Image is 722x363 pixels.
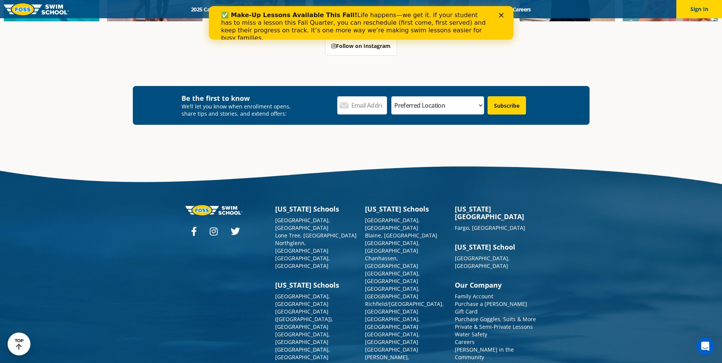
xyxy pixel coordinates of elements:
[337,96,387,115] input: Email Address
[365,270,420,285] a: [GEOGRAPHIC_DATA], [GEOGRAPHIC_DATA]
[488,96,526,115] input: Subscribe
[365,331,420,345] a: [GEOGRAPHIC_DATA], [GEOGRAPHIC_DATA]
[455,346,514,361] a: [PERSON_NAME] in the Community
[482,6,506,13] a: Blog
[455,224,525,231] a: Fargo, [GEOGRAPHIC_DATA]
[275,239,328,254] a: Northglenn, [GEOGRAPHIC_DATA]
[275,293,330,307] a: [GEOGRAPHIC_DATA], [GEOGRAPHIC_DATA]
[275,281,357,289] h3: [US_STATE] Schools
[506,6,537,13] a: Careers
[696,337,714,355] iframe: Intercom live chat
[12,5,148,13] b: ✅ Make-Up Lessons Available This Fall!
[455,300,527,315] a: Purchase a [PERSON_NAME] Gift Card
[365,205,447,213] h3: [US_STATE] Schools
[182,94,296,103] h4: Be the first to know
[185,205,242,215] img: Foss-logo-horizontal-white.svg
[365,315,420,330] a: [GEOGRAPHIC_DATA], [GEOGRAPHIC_DATA]
[182,103,296,117] p: We’ll let you know when enrollment opens, share tips and stories, and extend offers:
[325,37,397,56] a: Follow on Instagram
[232,6,264,13] a: Schools
[365,217,420,231] a: [GEOGRAPHIC_DATA], [GEOGRAPHIC_DATA]
[455,205,537,220] h3: [US_STATE][GEOGRAPHIC_DATA]
[365,300,444,315] a: Richfield/[GEOGRAPHIC_DATA], [GEOGRAPHIC_DATA]
[12,5,280,36] div: Life happens—we get it. If your student has to miss a lesson this Fall Quarter, you can reschedul...
[264,6,331,13] a: Swim Path® Program
[209,6,513,40] iframe: Intercom live chat banner
[365,232,437,239] a: Blaine, [GEOGRAPHIC_DATA]
[455,338,475,345] a: Careers
[275,308,333,330] a: [GEOGRAPHIC_DATA] ([GEOGRAPHIC_DATA]), [GEOGRAPHIC_DATA]
[4,3,69,15] img: FOSS Swim School Logo
[455,323,533,330] a: Private & Semi-Private Lessons
[455,293,493,300] a: Family Account
[402,6,482,13] a: Swim Like [PERSON_NAME]
[455,255,510,269] a: [GEOGRAPHIC_DATA], [GEOGRAPHIC_DATA]
[455,281,537,289] h3: Our Company
[455,243,537,251] h3: [US_STATE] School
[365,239,420,254] a: [GEOGRAPHIC_DATA], [GEOGRAPHIC_DATA]
[275,217,330,231] a: [GEOGRAPHIC_DATA], [GEOGRAPHIC_DATA]
[365,285,420,300] a: [GEOGRAPHIC_DATA], [GEOGRAPHIC_DATA]
[275,205,357,213] h3: [US_STATE] Schools
[331,6,402,13] a: About [PERSON_NAME]
[365,255,418,269] a: Chanhassen, [GEOGRAPHIC_DATA]
[455,315,536,323] a: Purchase Goggles, Suits & More
[275,331,330,345] a: [GEOGRAPHIC_DATA], [GEOGRAPHIC_DATA]
[290,7,298,11] div: Close
[185,6,232,13] a: 2025 Calendar
[275,255,330,269] a: [GEOGRAPHIC_DATA], [GEOGRAPHIC_DATA]
[15,338,24,350] div: TOP
[455,331,487,338] a: Water Safety
[275,232,357,239] a: Lone Tree, [GEOGRAPHIC_DATA]
[275,346,330,361] a: [GEOGRAPHIC_DATA], [GEOGRAPHIC_DATA]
